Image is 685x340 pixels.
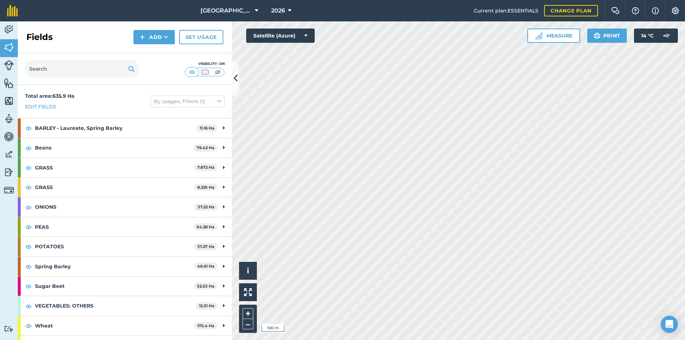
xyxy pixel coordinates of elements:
[25,321,32,330] img: svg+xml;base64,PHN2ZyB4bWxucz0iaHR0cDovL3d3dy53My5vcmcvMjAwMC9zdmciIHdpZHRoPSIxOCIgaGVpZ2h0PSIyNC...
[188,68,197,76] img: svg+xml;base64,PHN2ZyB4bWxucz0iaHR0cDovL3d3dy53My5vcmcvMjAwMC9zdmciIHdpZHRoPSI1MCIgaGVpZ2h0PSI0MC...
[25,144,32,152] img: svg+xml;base64,PHN2ZyB4bWxucz0iaHR0cDovL3d3dy53My5vcmcvMjAwMC9zdmciIHdpZHRoPSIxOCIgaGVpZ2h0PSIyNC...
[151,96,225,107] button: By usages, Filters (1)
[197,224,214,229] strong: 54.28 Ha
[4,185,14,195] img: svg+xml;base64,PD94bWwgdmVyc2lvbj0iMS4wIiBlbmNvZGluZz0idXRmLTgiPz4KPCEtLSBHZW5lcmF0b3I6IEFkb2JlIE...
[25,60,139,77] input: Search
[18,316,232,335] div: Wheat175.4 Ha
[239,262,257,280] button: i
[25,302,32,310] img: svg+xml;base64,PHN2ZyB4bWxucz0iaHR0cDovL3d3dy53My5vcmcvMjAwMC9zdmciIHdpZHRoPSIxOCIgaGVpZ2h0PSIyNC...
[661,316,678,333] div: Open Intercom Messenger
[634,29,678,43] button: 14 °C
[25,124,32,132] img: svg+xml;base64,PHN2ZyB4bWxucz0iaHR0cDovL3d3dy53My5vcmcvMjAwMC9zdmciIHdpZHRoPSIxOCIgaGVpZ2h0PSIyNC...
[18,158,232,177] div: GRASS7.872 Ha
[4,60,14,70] img: svg+xml;base64,PD94bWwgdmVyc2lvbj0iMS4wIiBlbmNvZGluZz0idXRmLTgiPz4KPCEtLSBHZW5lcmF0b3I6IEFkb2JlIE...
[18,197,232,217] div: ONIONS37.22 Ha
[25,282,32,290] img: svg+xml;base64,PHN2ZyB4bWxucz0iaHR0cDovL3d3dy53My5vcmcvMjAwMC9zdmciIHdpZHRoPSIxOCIgaGVpZ2h0PSIyNC...
[243,319,253,329] button: –
[35,276,194,296] strong: Sugar Beet
[25,183,32,192] img: svg+xml;base64,PHN2ZyB4bWxucz0iaHR0cDovL3d3dy53My5vcmcvMjAwMC9zdmciIHdpZHRoPSIxOCIgaGVpZ2h0PSIyNC...
[35,158,194,177] strong: GRASS
[25,103,56,111] a: Edit fields
[35,237,194,256] strong: POTATOES
[35,118,197,138] strong: BARLEY - Laureate, Spring Barley
[18,118,232,138] div: BARLEY - Laureate, Spring Barley11.16 Ha
[18,257,232,276] div: Spring Barley46.61 Ha
[25,93,75,99] strong: Total area : 635.9 Ha
[631,7,640,14] img: A question mark icon
[35,296,196,315] strong: VEGETABLES: OTHERS
[611,7,620,14] img: Two speech bubbles overlapping with the left bubble in the forefront
[474,7,538,15] span: Current plan : ESSENTIALS
[594,31,600,40] img: svg+xml;base64,PHN2ZyB4bWxucz0iaHR0cDovL3d3dy53My5vcmcvMjAwMC9zdmciIHdpZHRoPSIxOSIgaGVpZ2h0PSIyNC...
[197,185,214,190] strong: 8.225 Ha
[18,276,232,296] div: Sugar Beet32.53 Ha
[652,6,659,15] img: svg+xml;base64,PHN2ZyB4bWxucz0iaHR0cDovL3d3dy53My5vcmcvMjAwMC9zdmciIHdpZHRoPSIxNyIgaGVpZ2h0PSIxNy...
[25,223,32,231] img: svg+xml;base64,PHN2ZyB4bWxucz0iaHR0cDovL3d3dy53My5vcmcvMjAwMC9zdmciIHdpZHRoPSIxOCIgaGVpZ2h0PSIyNC...
[197,145,214,150] strong: 79.42 Ha
[25,203,32,212] img: svg+xml;base64,PHN2ZyB4bWxucz0iaHR0cDovL3d3dy53My5vcmcvMjAwMC9zdmciIHdpZHRoPSIxOCIgaGVpZ2h0PSIyNC...
[199,303,214,308] strong: 12.31 Ha
[35,178,194,197] strong: GRASS
[201,68,209,76] img: svg+xml;base64,PHN2ZyB4bWxucz0iaHR0cDovL3d3dy53My5vcmcvMjAwMC9zdmciIHdpZHRoPSI1MCIgaGVpZ2h0PSI0MC...
[7,5,18,16] img: fieldmargin Logo
[35,138,193,157] strong: Beans
[18,178,232,197] div: GRASS8.225 Ha
[213,68,222,76] img: svg+xml;base64,PHN2ZyB4bWxucz0iaHR0cDovL3d3dy53My5vcmcvMjAwMC9zdmciIHdpZHRoPSI1MCIgaGVpZ2h0PSI0MC...
[201,6,252,15] span: [GEOGRAPHIC_DATA]
[18,217,232,237] div: PEAS54.28 Ha
[247,266,249,275] span: i
[527,29,580,43] button: Measure
[4,96,14,106] img: svg+xml;base64,PHN2ZyB4bWxucz0iaHR0cDovL3d3dy53My5vcmcvMjAwMC9zdmciIHdpZHRoPSI1NiIgaGVpZ2h0PSI2MC...
[200,126,214,131] strong: 11.16 Ha
[35,257,194,276] strong: Spring Barley
[197,165,214,170] strong: 7.872 Ha
[25,262,32,271] img: svg+xml;base64,PHN2ZyB4bWxucz0iaHR0cDovL3d3dy53My5vcmcvMjAwMC9zdmciIHdpZHRoPSIxOCIgaGVpZ2h0PSIyNC...
[659,29,674,43] img: svg+xml;base64,PD94bWwgdmVyc2lvbj0iMS4wIiBlbmNvZGluZz0idXRmLTgiPz4KPCEtLSBHZW5lcmF0b3I6IEFkb2JlIE...
[35,217,193,237] strong: PEAS
[140,33,145,41] img: svg+xml;base64,PHN2ZyB4bWxucz0iaHR0cDovL3d3dy53My5vcmcvMjAwMC9zdmciIHdpZHRoPSIxNCIgaGVpZ2h0PSIyNC...
[246,29,315,43] button: Satellite (Azure)
[244,288,252,296] img: Four arrows, one pointing top left, one top right, one bottom right and the last bottom left
[133,30,175,44] button: Add
[25,163,32,172] img: svg+xml;base64,PHN2ZyB4bWxucz0iaHR0cDovL3d3dy53My5vcmcvMjAwMC9zdmciIHdpZHRoPSIxOCIgaGVpZ2h0PSIyNC...
[197,323,214,328] strong: 175.4 Ha
[179,30,223,44] a: Set usage
[18,138,232,157] div: Beans79.42 Ha
[4,131,14,142] img: svg+xml;base64,PD94bWwgdmVyc2lvbj0iMS4wIiBlbmNvZGluZz0idXRmLTgiPz4KPCEtLSBHZW5lcmF0b3I6IEFkb2JlIE...
[4,167,14,178] img: svg+xml;base64,PD94bWwgdmVyc2lvbj0iMS4wIiBlbmNvZGluZz0idXRmLTgiPz4KPCEtLSBHZW5lcmF0b3I6IEFkb2JlIE...
[4,149,14,160] img: svg+xml;base64,PD94bWwgdmVyc2lvbj0iMS4wIiBlbmNvZGluZz0idXRmLTgiPz4KPCEtLSBHZW5lcmF0b3I6IEFkb2JlIE...
[35,316,194,335] strong: Wheat
[198,204,214,209] strong: 37.22 Ha
[197,284,214,289] strong: 32.53 Ha
[271,6,285,15] span: 2026
[128,65,135,73] img: svg+xml;base64,PHN2ZyB4bWxucz0iaHR0cDovL3d3dy53My5vcmcvMjAwMC9zdmciIHdpZHRoPSIxOSIgaGVpZ2h0PSIyNC...
[197,264,214,269] strong: 46.61 Ha
[4,42,14,53] img: svg+xml;base64,PHN2ZyB4bWxucz0iaHR0cDovL3d3dy53My5vcmcvMjAwMC9zdmciIHdpZHRoPSI1NiIgaGVpZ2h0PSI2MC...
[18,237,232,256] div: POTATOES37.27 Ha
[18,296,232,315] div: VEGETABLES: OTHERS12.31 Ha
[35,197,194,217] strong: ONIONS
[671,7,680,14] img: A cog icon
[4,24,14,35] img: svg+xml;base64,PD94bWwgdmVyc2lvbj0iMS4wIiBlbmNvZGluZz0idXRmLTgiPz4KPCEtLSBHZW5lcmF0b3I6IEFkb2JlIE...
[544,5,598,16] a: Change plan
[197,244,214,249] strong: 37.27 Ha
[641,29,654,43] span: 14 ° C
[25,242,32,251] img: svg+xml;base64,PHN2ZyB4bWxucz0iaHR0cDovL3d3dy53My5vcmcvMjAwMC9zdmciIHdpZHRoPSIxOCIgaGVpZ2h0PSIyNC...
[185,61,225,67] div: Visibility: On
[4,78,14,88] img: svg+xml;base64,PHN2ZyB4bWxucz0iaHR0cDovL3d3dy53My5vcmcvMjAwMC9zdmciIHdpZHRoPSI1NiIgaGVpZ2h0PSI2MC...
[587,29,627,43] button: Print
[4,325,14,332] img: svg+xml;base64,PD94bWwgdmVyc2lvbj0iMS4wIiBlbmNvZGluZz0idXRmLTgiPz4KPCEtLSBHZW5lcmF0b3I6IEFkb2JlIE...
[535,32,542,39] img: Ruler icon
[26,31,53,43] h2: Fields
[243,308,253,319] button: +
[4,113,14,124] img: svg+xml;base64,PD94bWwgdmVyc2lvbj0iMS4wIiBlbmNvZGluZz0idXRmLTgiPz4KPCEtLSBHZW5lcmF0b3I6IEFkb2JlIE...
